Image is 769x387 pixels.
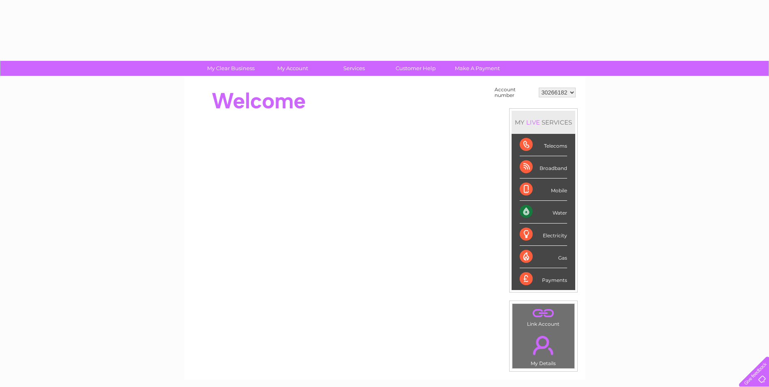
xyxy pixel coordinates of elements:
a: My Clear Business [197,61,264,76]
td: Account number [493,85,537,100]
div: MY SERVICES [512,111,575,134]
a: Customer Help [382,61,449,76]
div: Gas [520,246,567,268]
div: Payments [520,268,567,290]
div: Telecoms [520,134,567,156]
a: . [514,306,572,320]
div: Water [520,201,567,223]
a: Make A Payment [444,61,511,76]
div: Mobile [520,178,567,201]
td: Link Account [512,303,575,329]
td: My Details [512,329,575,369]
div: Electricity [520,224,567,246]
a: Services [321,61,388,76]
div: LIVE [525,118,542,126]
div: Broadband [520,156,567,178]
a: My Account [259,61,326,76]
a: . [514,331,572,359]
